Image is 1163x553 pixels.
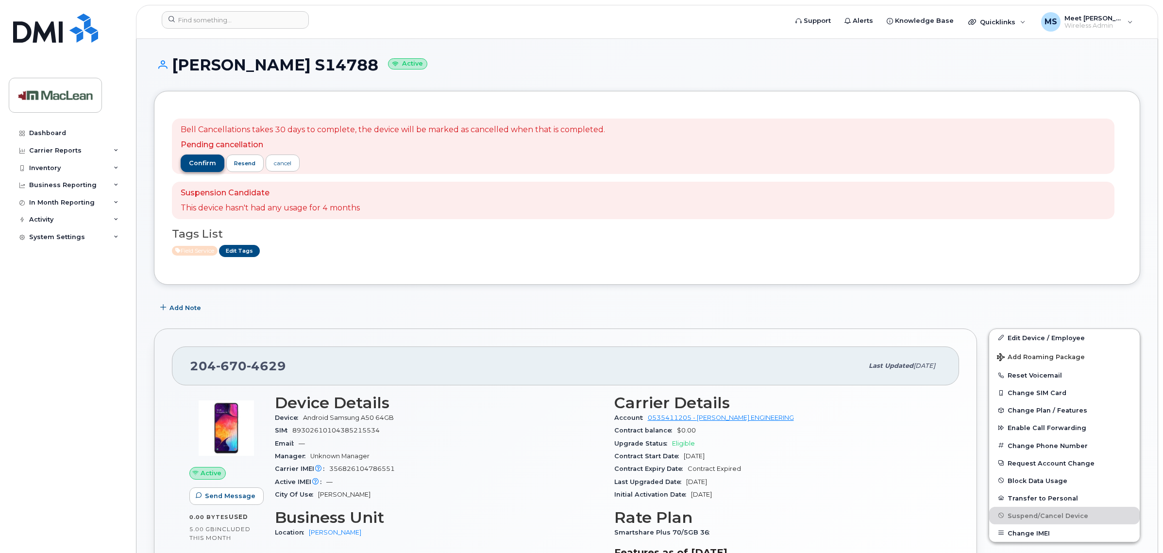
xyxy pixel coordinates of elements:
[869,362,913,369] span: Last updated
[181,203,360,214] p: This device hasn't had any usage for 4 months
[648,414,794,421] a: 0535411205 - [PERSON_NAME] ENGINEERING
[989,489,1140,507] button: Transfer to Personal
[989,437,1140,454] button: Change Phone Number
[303,414,394,421] span: Android Samsung A50 64GB
[688,465,741,472] span: Contract Expired
[614,440,672,447] span: Upgrade Status
[234,159,255,167] span: resend
[181,188,360,199] p: Suspension Candidate
[989,384,1140,401] button: Change SIM Card
[989,329,1140,346] a: Edit Device / Employee
[318,491,371,498] span: [PERSON_NAME]
[201,468,221,478] span: Active
[989,454,1140,472] button: Request Account Change
[181,124,605,136] p: Bell Cancellations takes 30 days to complete, the device will be marked as cancelled when that is...
[1008,424,1086,432] span: Enable Call Forwarding
[989,366,1140,384] button: Reset Voicemail
[614,509,942,526] h3: Rate Plan
[169,303,201,312] span: Add Note
[226,155,264,172] button: resend
[275,465,329,472] span: Carrier IMEI
[172,246,218,256] span: Active
[275,509,603,526] h3: Business Unit
[205,491,255,501] span: Send Message
[614,452,684,460] span: Contract Start Date
[299,440,305,447] span: —
[913,362,935,369] span: [DATE]
[189,487,264,505] button: Send Message
[989,401,1140,419] button: Change Plan / Features
[197,399,255,457] img: image20231002-3703462-1qu0sfr.jpeg
[189,526,215,533] span: 5.00 GB
[219,245,260,257] a: Edit Tags
[614,478,686,485] span: Last Upgraded Date
[292,427,380,434] span: 89302610104385215534
[1008,407,1087,414] span: Change Plan / Features
[275,414,303,421] span: Device
[989,524,1140,542] button: Change IMEI
[181,155,224,172] button: confirm
[614,394,942,412] h3: Carrier Details
[275,491,318,498] span: City Of Use
[614,414,648,421] span: Account
[989,346,1140,366] button: Add Roaming Package
[997,353,1085,363] span: Add Roaming Package
[677,427,696,434] span: $0.00
[275,440,299,447] span: Email
[310,452,370,460] span: Unknown Manager
[309,529,361,536] a: [PERSON_NAME]
[614,529,714,536] span: Smartshare Plus 70/5GB 36
[154,56,1140,73] h1: [PERSON_NAME] S14788
[154,299,209,317] button: Add Note
[691,491,712,498] span: [DATE]
[190,359,286,373] span: 204
[275,529,309,536] span: Location
[329,465,395,472] span: 356826104786551
[275,394,603,412] h3: Device Details
[172,228,1122,240] h3: Tags List
[989,472,1140,489] button: Block Data Usage
[181,139,605,151] p: Pending cancellation
[989,419,1140,436] button: Enable Call Forwarding
[614,427,677,434] span: Contract balance
[229,513,248,520] span: used
[326,478,333,485] span: —
[275,427,292,434] span: SIM
[1008,512,1088,519] span: Suspend/Cancel Device
[266,155,300,172] a: cancel
[189,159,216,168] span: confirm
[189,525,251,541] span: included this month
[989,507,1140,524] button: Suspend/Cancel Device
[388,58,427,69] small: Active
[614,491,691,498] span: Initial Activation Date
[216,359,247,373] span: 670
[686,478,707,485] span: [DATE]
[672,440,695,447] span: Eligible
[274,159,291,168] div: cancel
[614,465,688,472] span: Contract Expiry Date
[684,452,705,460] span: [DATE]
[275,452,310,460] span: Manager
[275,478,326,485] span: Active IMEI
[247,359,286,373] span: 4629
[189,514,229,520] span: 0.00 Bytes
